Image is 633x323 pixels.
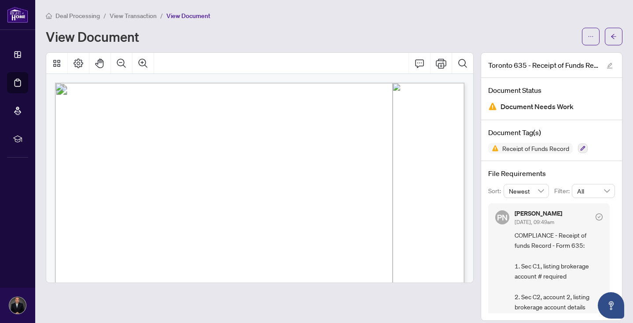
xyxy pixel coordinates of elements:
[55,12,100,20] span: Deal Processing
[488,143,499,154] img: Status Icon
[7,7,28,23] img: logo
[577,184,610,198] span: All
[499,145,573,151] span: Receipt of Funds Record
[497,211,508,224] span: PN
[515,230,603,323] span: COMPLIANCE - Receipt of funds Record - Form 635: 1. Sec C1, listing brokerage account # required ...
[110,12,157,20] span: View Transaction
[9,297,26,314] img: Profile Icon
[488,102,497,111] img: Document Status
[515,219,554,225] span: [DATE], 09:49am
[501,101,574,113] span: Document Needs Work
[160,11,163,21] li: /
[488,127,615,138] h4: Document Tag(s)
[596,213,603,220] span: check-circle
[611,33,617,40] span: arrow-left
[554,186,572,196] p: Filter:
[488,85,615,95] h4: Document Status
[46,13,52,19] span: home
[588,33,594,40] span: ellipsis
[46,29,139,44] h1: View Document
[607,62,613,69] span: edit
[103,11,106,21] li: /
[515,210,562,217] h5: [PERSON_NAME]
[488,186,504,196] p: Sort:
[598,292,624,319] button: Open asap
[488,168,615,179] h4: File Requirements
[509,184,544,198] span: Newest
[488,60,598,70] span: Toronto 635 - Receipt of Funds Record-1.pdf
[166,12,210,20] span: View Document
